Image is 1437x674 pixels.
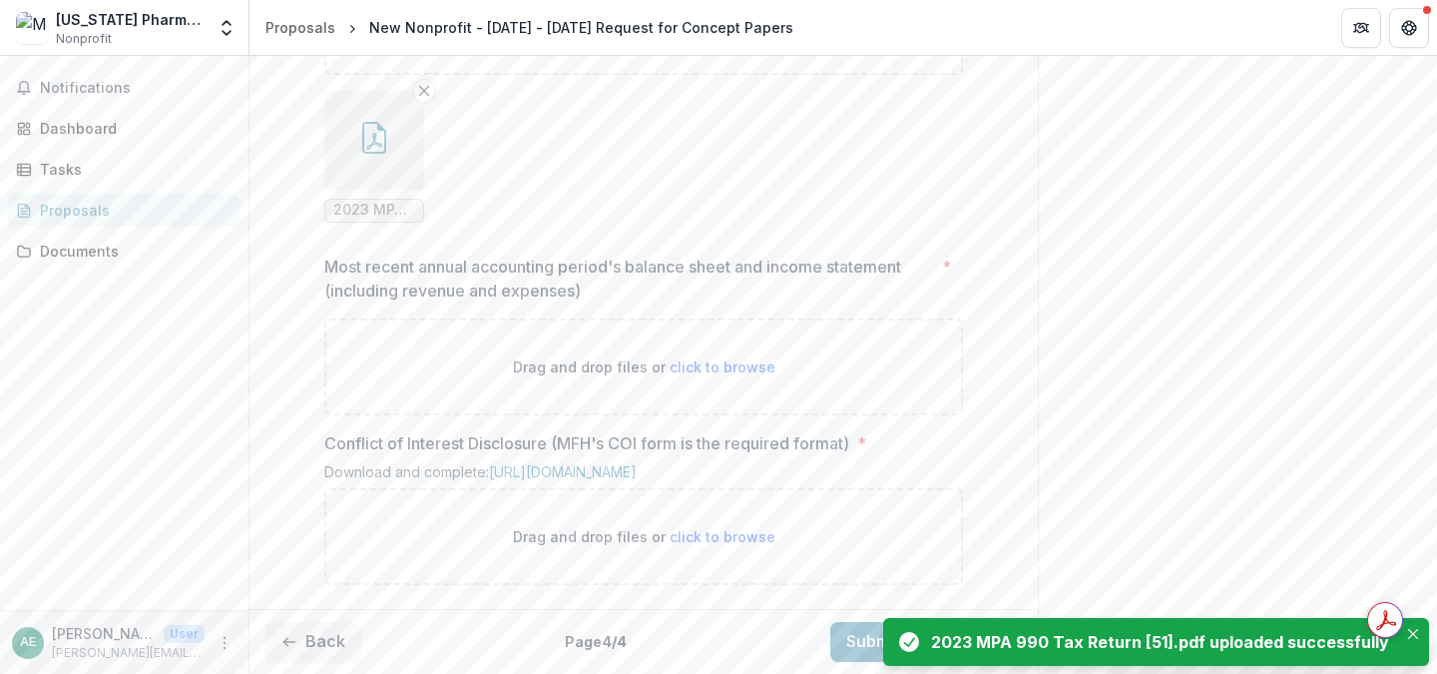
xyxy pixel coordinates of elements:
[40,200,225,221] div: Proposals
[830,622,1022,662] button: Submit Response
[265,622,361,662] button: Back
[670,528,775,545] span: click to browse
[257,13,343,42] a: Proposals
[213,631,237,655] button: More
[324,463,963,488] div: Download and complete:
[565,631,627,652] p: Page 4 / 4
[513,356,775,377] p: Drag and drop files or
[8,194,240,227] a: Proposals
[8,153,240,186] a: Tasks
[324,431,849,455] p: Conflict of Interest Disclosure (MFH's COI form is the required format)
[213,8,240,48] button: Open entity switcher
[8,235,240,268] a: Documents
[52,623,156,644] p: [PERSON_NAME]
[16,12,48,44] img: Missouri Pharmacist Care Network LLC
[56,9,205,30] div: [US_STATE] Pharmacist Care Network LLC
[8,112,240,145] a: Dashboard
[1341,8,1381,48] button: Partners
[40,159,225,180] div: Tasks
[412,79,436,103] button: Remove File
[265,17,335,38] div: Proposals
[1389,8,1429,48] button: Get Help
[333,202,415,219] span: 2023 MPA 990 Tax Return [51].pdf
[164,625,205,643] p: User
[670,358,775,375] span: click to browse
[513,526,775,547] p: Drag and drop files or
[56,30,112,48] span: Nonprofit
[369,17,793,38] div: New Nonprofit - [DATE] - [DATE] Request for Concept Papers
[40,241,225,262] div: Documents
[40,80,233,97] span: Notifications
[489,463,637,480] a: [URL][DOMAIN_NAME]
[8,72,240,104] button: Notifications
[931,630,1389,654] div: 2023 MPA 990 Tax Return [51].pdf uploaded successfully
[324,255,934,303] p: Most recent annual accounting period's balance sheet and income statement (including revenue and ...
[52,644,205,662] p: [PERSON_NAME][EMAIL_ADDRESS][DOMAIN_NAME]
[40,118,225,139] div: Dashboard
[257,13,801,42] nav: breadcrumb
[20,636,36,649] div: Annie Eisenbeis
[875,610,1437,674] div: Notifications-bottom-right
[324,91,424,223] div: Remove File2023 MPA 990 Tax Return [51].pdf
